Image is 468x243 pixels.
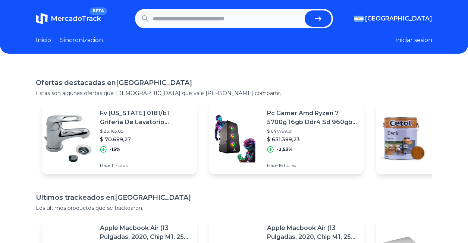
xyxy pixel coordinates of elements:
[100,109,191,127] p: Fv [US_STATE] 0181/b1 Griferia De Lavatorio Monocomando Cromo Acabado Brillante Color
[36,78,432,88] h1: Ofertas destacadas en [GEOGRAPHIC_DATA]
[51,15,101,23] span: MercadoTrack
[100,128,191,134] p: $ 83.163,85
[36,192,432,203] h1: Ultimos trackeados en [GEOGRAPHIC_DATA]
[36,89,432,97] p: Estas son algunas ofertas que [DEMOGRAPHIC_DATA] que vale [PERSON_NAME] compartir.
[100,162,191,168] p: Hace 11 horas
[209,113,261,165] img: Featured image
[395,36,432,45] button: Iniciar sesion
[267,136,358,143] p: $ 631.399,23
[267,109,358,127] p: Pc Gamer Amd Ryzen 7 5700g 16gb Ddr4 Sd 960gb Gabinete Gamer
[110,146,120,152] p: -15%
[36,36,51,45] a: Inicio
[277,146,293,152] p: -2,53%
[36,13,48,25] img: MercadoTrack
[36,13,101,25] a: MercadoTrackBETA
[365,14,432,23] span: [GEOGRAPHIC_DATA]
[209,103,364,174] a: Featured imagePc Gamer Amd Ryzen 7 5700g 16gb Ddr4 Sd 960gb Gabinete Gamer$ 647.799,21$ 631.399,2...
[354,16,364,22] img: Argentina
[267,128,358,134] p: $ 647.799,21
[267,162,358,168] p: Hace 16 horas
[100,224,191,242] p: Apple Macbook Air (13 Pulgadas, 2020, Chip M1, 256 Gb De Ssd, 8 Gb De Ram) - Plata
[376,113,428,165] img: Featured image
[36,204,432,212] p: Los ultimos productos que se trackearon.
[267,224,358,242] p: Apple Macbook Air (13 Pulgadas, 2020, Chip M1, 256 Gb De Ssd, 8 Gb De Ram) - Plata
[354,14,432,23] button: [GEOGRAPHIC_DATA]
[100,136,191,143] p: $ 70.689,27
[42,103,197,174] a: Featured imageFv [US_STATE] 0181/b1 Griferia De Lavatorio Monocomando Cromo Acabado Brillante Col...
[60,36,103,45] a: Sincronizacion
[89,7,107,15] span: BETA
[42,113,94,165] img: Featured image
